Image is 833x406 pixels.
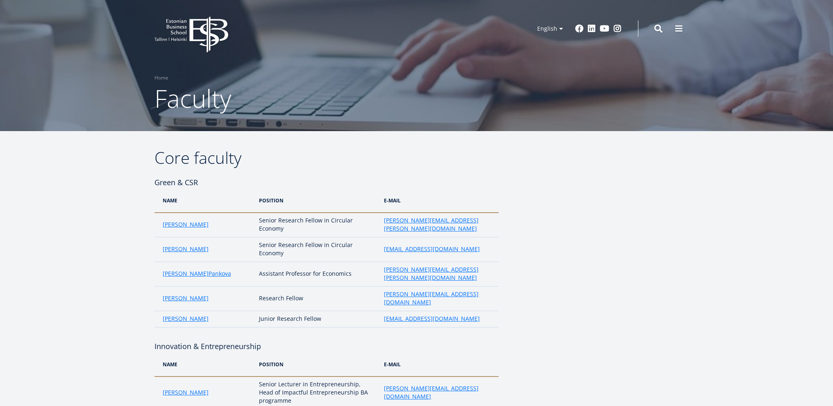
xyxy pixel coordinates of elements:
td: Junior Research Fellow [255,311,380,327]
a: [PERSON_NAME][EMAIL_ADDRESS][DOMAIN_NAME] [384,290,490,306]
td: Senior Research Fellow in Circular Economy [255,213,380,237]
a: [PERSON_NAME][EMAIL_ADDRESS][DOMAIN_NAME] [384,384,490,401]
th: e-MAIL [380,352,498,377]
td: Assistant Professor for Economics [255,262,380,286]
a: [PERSON_NAME][EMAIL_ADDRESS][PERSON_NAME][DOMAIN_NAME] [384,265,490,282]
a: [PERSON_NAME] [163,294,209,302]
a: [PERSON_NAME] [163,220,209,229]
th: e-mail [380,188,498,213]
a: Instagram [613,25,622,33]
td: Research Fellow [255,286,380,311]
a: Linkedin [588,25,596,33]
a: Facebook [575,25,583,33]
span: Faculty [154,82,232,115]
a: Pankova [209,270,231,278]
a: Home [154,74,168,82]
h4: Green & CSR [154,176,499,188]
h4: Innovation & Entrepreneurship [154,340,499,352]
a: [PERSON_NAME] [163,245,209,253]
a: [PERSON_NAME] [163,388,209,397]
a: [EMAIL_ADDRESS][DOMAIN_NAME] [384,315,480,323]
th: position [255,188,380,213]
th: NAME [154,352,255,377]
a: [EMAIL_ADDRESS][DOMAIN_NAME] [384,245,480,253]
td: Senior Research Fellow in Circular Economy [255,237,380,262]
th: Name [154,188,255,213]
a: [PERSON_NAME][EMAIL_ADDRESS][PERSON_NAME][DOMAIN_NAME] [384,216,490,233]
a: Youtube [600,25,609,33]
th: POSITION [255,352,380,377]
h2: Core faculty [154,147,499,168]
a: [PERSON_NAME] [163,270,209,278]
a: [PERSON_NAME] [163,315,209,323]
